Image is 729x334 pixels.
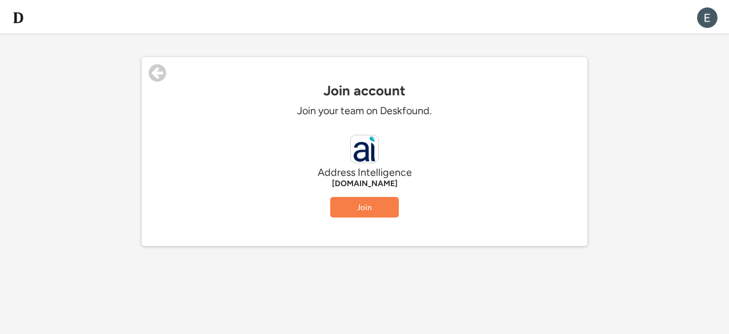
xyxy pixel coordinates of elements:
[193,179,536,188] div: [DOMAIN_NAME]
[193,166,536,179] div: Address Intelligence
[697,7,718,28] img: ACg8ocKaglouD_rkrXHxubsMmCNbfftex7pR5UoNatdC0LeIf3mEGw=s96-c
[193,104,536,118] div: Join your team on Deskfound.
[142,83,587,99] div: Join account
[351,135,378,163] img: addintel.co.uk
[330,197,399,218] button: Join
[11,11,25,25] img: d-whitebg.png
